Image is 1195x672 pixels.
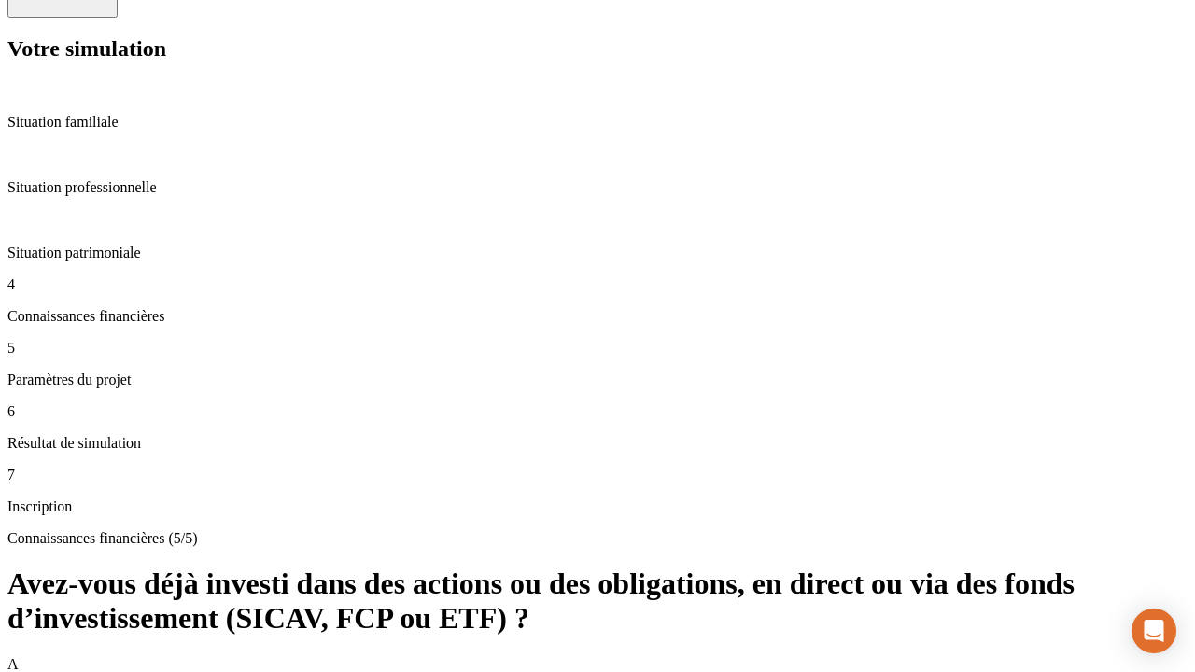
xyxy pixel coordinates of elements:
[7,435,1188,452] p: Résultat de simulation
[1132,609,1176,653] div: Open Intercom Messenger
[7,467,1188,483] p: 7
[7,498,1188,515] p: Inscription
[7,36,1188,62] h2: Votre simulation
[7,245,1188,261] p: Situation patrimoniale
[7,403,1188,420] p: 6
[7,567,1188,636] h1: Avez-vous déjà investi dans des actions ou des obligations, en direct ou via des fonds d’investis...
[7,179,1188,196] p: Situation professionnelle
[7,114,1188,131] p: Situation familiale
[7,308,1188,325] p: Connaissances financières
[7,371,1188,388] p: Paramètres du projet
[7,276,1188,293] p: 4
[7,530,1188,547] p: Connaissances financières (5/5)
[7,340,1188,357] p: 5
